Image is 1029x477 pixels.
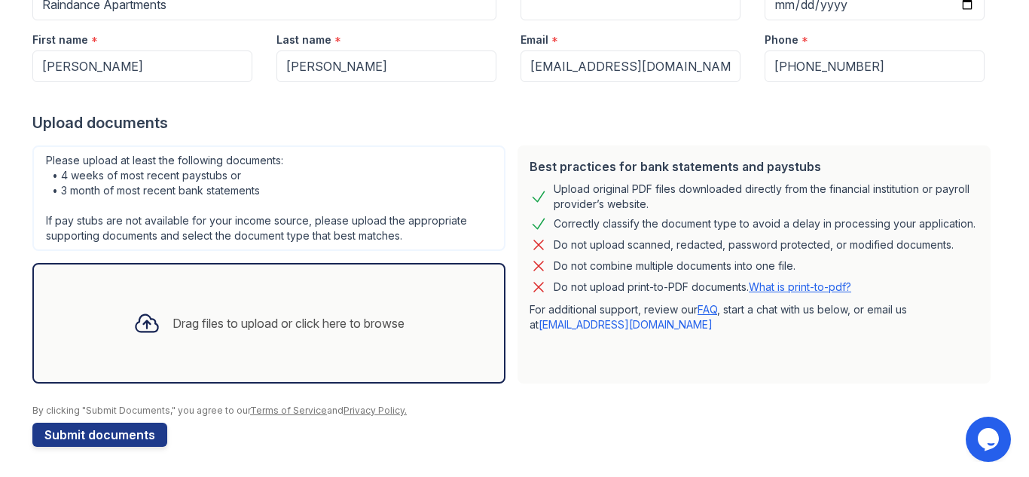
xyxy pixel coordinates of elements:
[554,236,954,254] div: Do not upload scanned, redacted, password protected, or modified documents.
[32,405,997,417] div: By clicking "Submit Documents," you agree to our and
[173,314,405,332] div: Drag files to upload or click here to browse
[554,257,795,275] div: Do not combine multiple documents into one file.
[554,182,979,212] div: Upload original PDF files downloaded directly from the financial institution or payroll provider’...
[521,32,548,47] label: Email
[276,32,331,47] label: Last name
[32,112,997,133] div: Upload documents
[32,32,88,47] label: First name
[765,32,798,47] label: Phone
[530,157,979,176] div: Best practices for bank statements and paystubs
[250,405,327,416] a: Terms of Service
[698,303,717,316] a: FAQ
[32,423,167,447] button: Submit documents
[554,215,976,233] div: Correctly classify the document type to avoid a delay in processing your application.
[344,405,407,416] a: Privacy Policy.
[966,417,1014,462] iframe: chat widget
[530,302,979,332] p: For additional support, review our , start a chat with us below, or email us at
[749,280,851,293] a: What is print-to-pdf?
[539,318,713,331] a: [EMAIL_ADDRESS][DOMAIN_NAME]
[32,145,505,251] div: Please upload at least the following documents: • 4 weeks of most recent paystubs or • 3 month of...
[554,280,851,295] p: Do not upload print-to-PDF documents.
